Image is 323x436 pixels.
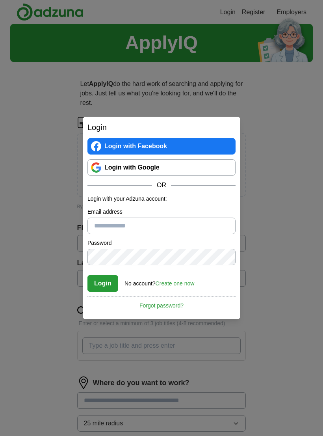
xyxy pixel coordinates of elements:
[124,275,194,288] div: No account?
[87,239,236,247] label: Password
[87,275,118,292] button: Login
[152,181,171,190] span: OR
[87,208,236,216] label: Email address
[87,296,236,310] a: Forgot password?
[87,159,236,176] a: Login with Google
[87,121,236,133] h2: Login
[87,195,236,203] p: Login with your Adzuna account:
[87,138,236,155] a: Login with Facebook
[156,280,195,287] a: Create one now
